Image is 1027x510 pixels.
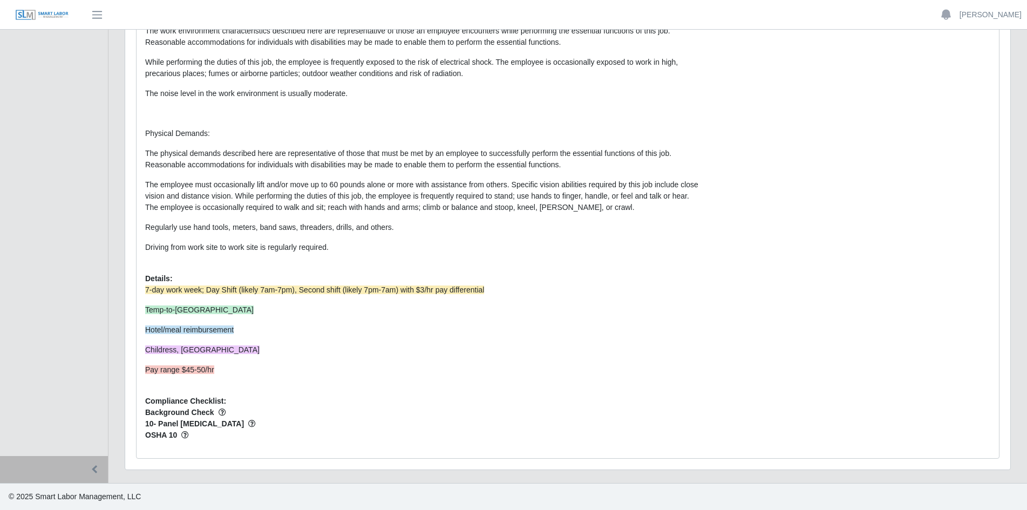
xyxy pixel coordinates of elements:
[15,9,69,21] img: SLM Logo
[145,274,173,283] b: Details:
[145,25,703,48] p: The work environment characteristics described here are representative of those an employee encou...
[145,305,254,314] span: Temp-to-[GEOGRAPHIC_DATA]
[145,365,214,374] span: Pay range $45-50/hr
[145,179,703,213] p: The employee must occasionally lift and/or move up to 60 pounds alone or more with assistance fro...
[960,9,1022,21] a: [PERSON_NAME]
[145,418,703,430] span: 10- Panel [MEDICAL_DATA]
[145,222,703,233] p: Regularly use hand tools, meters, band saws, threaders, drills, and others.
[145,148,703,171] p: The physical demands described here are representative of those that must be met by an employee t...
[145,345,260,354] span: Childress, [GEOGRAPHIC_DATA]
[145,325,234,334] span: Hotel/meal reimbursement
[145,430,703,441] span: OSHA 10
[145,88,703,99] p: The noise level in the work environment is usually moderate.
[9,492,141,501] span: © 2025 Smart Labor Management, LLC
[145,285,484,294] span: 7-day work week; Day Shift (likely 7am-7pm), Second shift (likely 7pm-7am) with $3/hr pay differe...
[145,407,703,418] span: Background Check
[145,57,703,79] p: While performing the duties of this job, the employee is frequently exposed to the risk of electr...
[145,242,703,253] p: Driving from work site to work site is regularly required.
[145,128,703,139] p: Physical Demands:
[145,397,226,405] b: Compliance Checklist:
